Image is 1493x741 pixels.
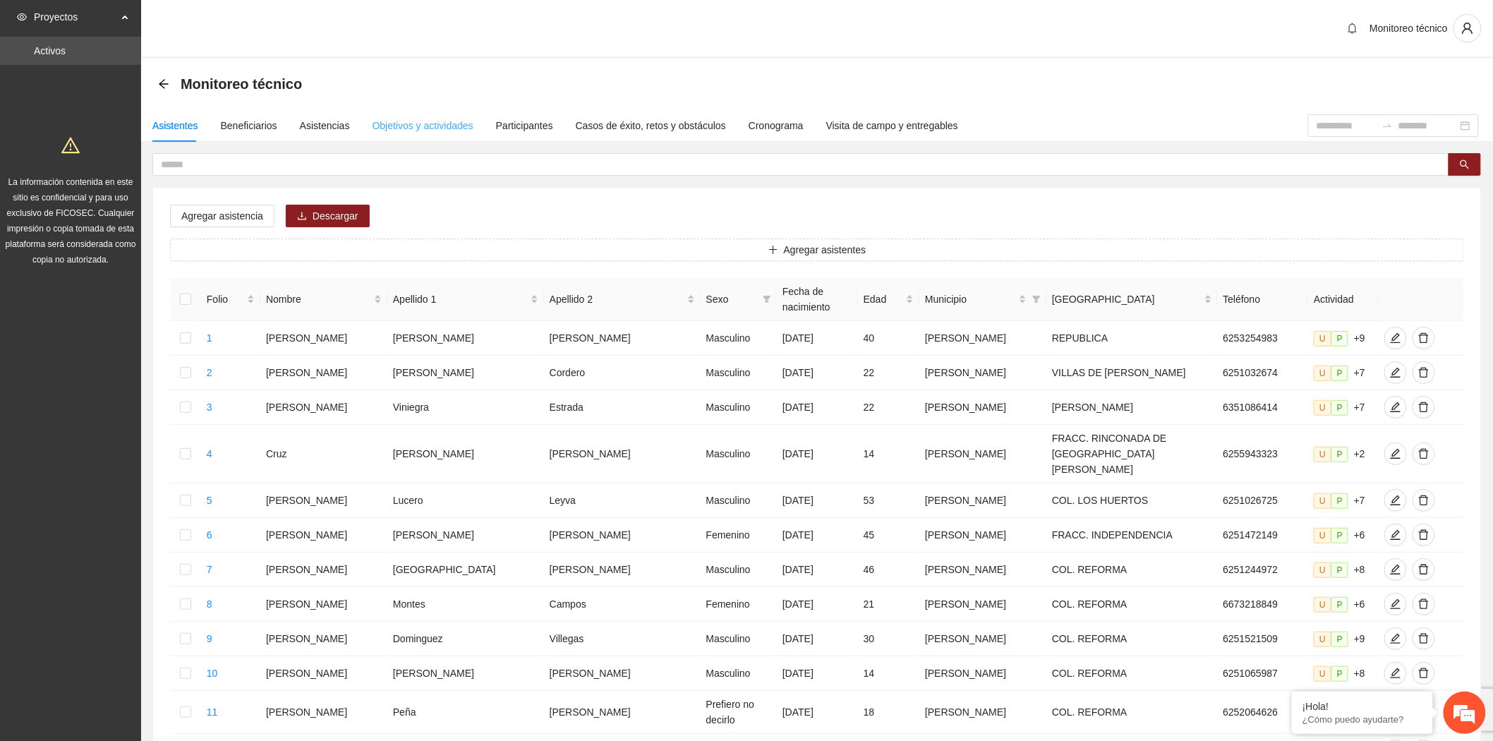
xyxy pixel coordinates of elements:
span: Proyectos [34,3,117,31]
a: 10 [207,668,218,679]
td: 53 [858,483,919,518]
td: [DATE] [777,356,858,390]
td: COL. REFORMA [1046,553,1217,587]
span: delete [1413,332,1434,344]
span: edit [1385,367,1406,378]
td: Masculino [701,553,777,587]
span: Monitoreo técnico [1370,23,1448,34]
button: delete [1413,442,1435,465]
td: 14 [858,656,919,691]
td: Lucero [387,483,544,518]
span: U [1314,597,1331,613]
td: +8 [1308,553,1379,587]
td: [PERSON_NAME] [260,483,387,518]
button: edit [1384,396,1407,418]
td: [PERSON_NAME] [260,691,387,734]
td: 6253254983 [1218,321,1309,356]
span: plus [768,245,778,256]
span: P [1331,447,1348,462]
td: [PERSON_NAME] [544,553,701,587]
td: [PERSON_NAME] [544,321,701,356]
th: Edad [858,278,919,321]
td: +7 [1308,483,1379,518]
span: P [1331,366,1348,381]
td: [GEOGRAPHIC_DATA] [387,553,544,587]
td: 6252064626 [1218,691,1309,734]
a: 9 [207,633,212,644]
span: filter [1032,295,1041,303]
td: [PERSON_NAME] [919,518,1046,553]
td: COL. REFORMA [1046,656,1217,691]
button: bell [1341,17,1364,40]
td: +6 [1308,587,1379,622]
td: [DATE] [777,321,858,356]
a: 5 [207,495,212,506]
td: [PERSON_NAME] [919,390,1046,425]
span: delete [1413,402,1434,413]
td: Femenino [701,587,777,622]
button: downloadDescargar [286,205,370,227]
span: edit [1385,402,1406,413]
span: filter [760,289,774,310]
span: delete [1413,529,1434,541]
span: filter [1029,289,1044,310]
td: 21 [858,587,919,622]
span: edit [1385,332,1406,344]
span: warning [61,136,80,155]
span: Apellido 2 [550,291,684,307]
div: Cronograma [749,118,804,133]
td: [PERSON_NAME] [387,656,544,691]
span: Agregar asistentes [784,242,866,258]
span: U [1314,331,1331,347]
td: 6251244972 [1218,553,1309,587]
td: Peña [387,691,544,734]
textarea: Escriba su mensaje y pulse “Intro” [7,385,269,435]
span: U [1314,366,1331,381]
td: 6251032674 [1218,356,1309,390]
span: P [1331,632,1348,647]
span: P [1331,562,1348,578]
td: 45 [858,518,919,553]
td: Viniegra [387,390,544,425]
td: [PERSON_NAME] [260,553,387,587]
td: Campos [544,587,701,622]
button: Agregar asistencia [170,205,274,227]
td: Villegas [544,622,701,656]
span: P [1331,597,1348,613]
span: edit [1385,633,1406,644]
span: Monitoreo técnico [181,73,302,95]
td: FRACC. RINCONADA DE [GEOGRAPHIC_DATA][PERSON_NAME] [1046,425,1217,483]
span: Nombre [266,291,371,307]
button: delete [1413,396,1435,418]
a: 8 [207,598,212,610]
button: delete [1413,361,1435,384]
button: plusAgregar asistentes [170,239,1464,261]
td: Estrada [544,390,701,425]
span: edit [1385,668,1406,679]
td: [DATE] [777,622,858,656]
span: P [1331,400,1348,416]
td: Femenino [701,518,777,553]
button: delete [1413,558,1435,581]
td: [DATE] [777,483,858,518]
td: [PERSON_NAME] [544,518,701,553]
td: 6251026725 [1218,483,1309,518]
span: delete [1413,633,1434,644]
button: delete [1413,627,1435,650]
th: Teléfono [1218,278,1309,321]
td: [PERSON_NAME] [919,356,1046,390]
td: [PERSON_NAME] [387,425,544,483]
a: 3 [207,402,212,413]
span: user [1454,22,1481,35]
td: Masculino [701,656,777,691]
button: delete [1413,327,1435,349]
span: Apellido 1 [393,291,528,307]
th: Fecha de nacimiento [777,278,858,321]
td: [PERSON_NAME] [260,622,387,656]
span: Estamos en línea. [82,188,195,331]
span: U [1314,666,1331,682]
th: Apellido 1 [387,278,544,321]
td: FRACC. INDEPENDENCIA [1046,518,1217,553]
td: Dominguez [387,622,544,656]
td: 6251065987 [1218,656,1309,691]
